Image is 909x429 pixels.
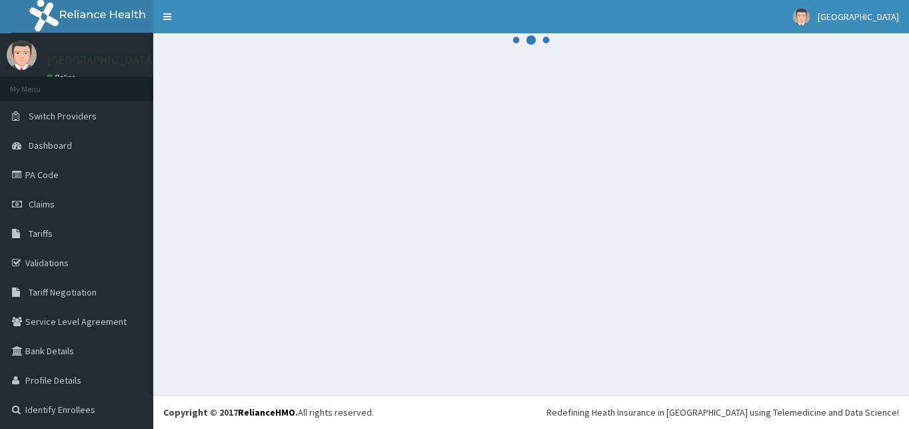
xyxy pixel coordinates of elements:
[793,9,810,25] img: User Image
[47,54,157,66] p: [GEOGRAPHIC_DATA]
[546,406,899,419] div: Redefining Heath Insurance in [GEOGRAPHIC_DATA] using Telemedicine and Data Science!
[29,286,97,298] span: Tariff Negotiation
[163,406,298,418] strong: Copyright © 2017 .
[818,11,899,23] span: [GEOGRAPHIC_DATA]
[29,139,72,151] span: Dashboard
[29,198,55,210] span: Claims
[29,228,53,240] span: Tariffs
[238,406,295,418] a: RelianceHMO
[7,40,37,70] img: User Image
[29,110,97,122] span: Switch Providers
[511,20,551,60] svg: audio-loading
[47,73,79,82] a: Online
[153,395,909,429] footer: All rights reserved.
